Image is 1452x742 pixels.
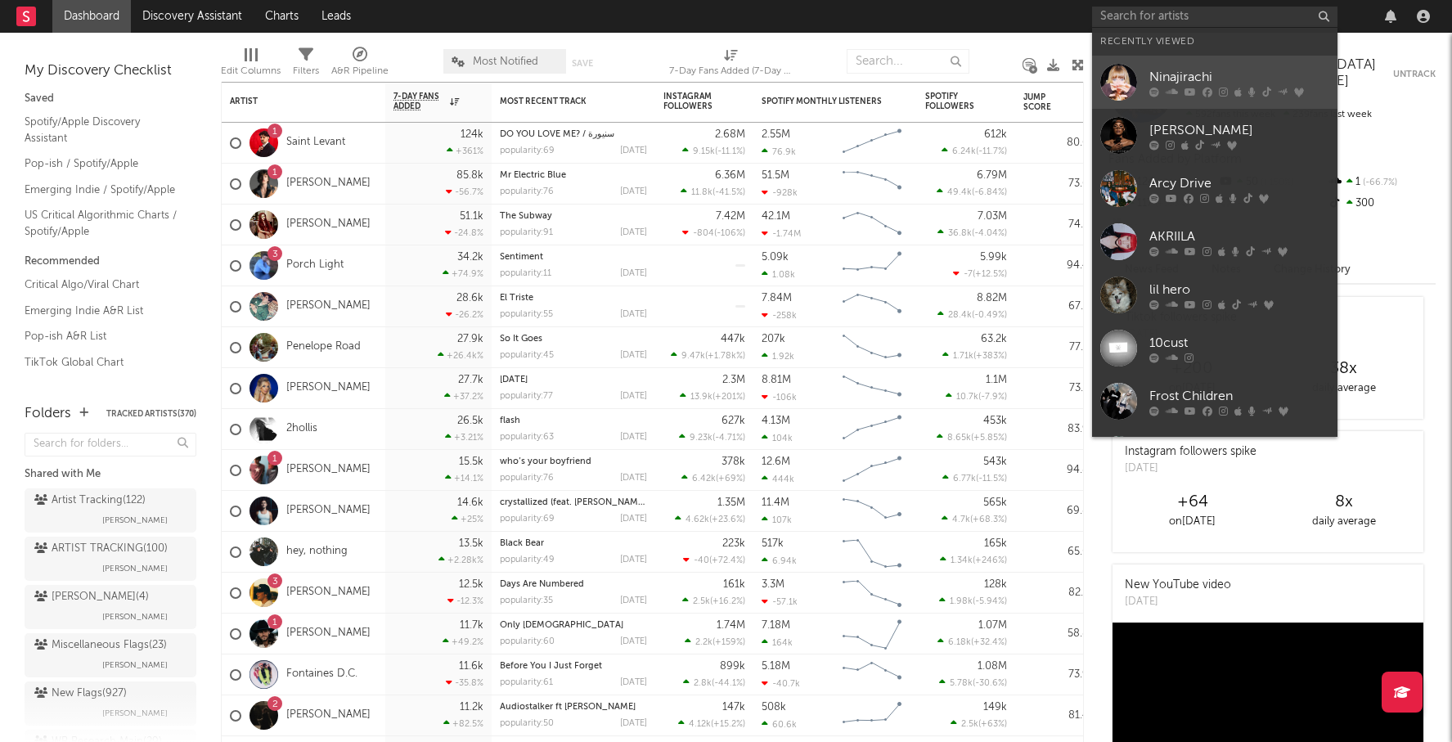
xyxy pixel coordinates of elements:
[835,286,909,327] svg: Chart title
[500,416,520,425] a: flash
[447,596,483,606] div: -12.3 %
[102,655,168,675] span: [PERSON_NAME]
[500,580,584,589] a: Days Are Numbered
[1092,375,1337,428] a: Frost Children
[500,212,552,221] a: The Subway
[762,129,790,140] div: 2.55M
[762,293,792,304] div: 7.84M
[762,351,794,362] div: 1.92k
[984,579,1007,590] div: 128k
[691,188,713,197] span: 11.8k
[1149,280,1329,299] div: lil hero
[682,146,745,156] div: ( )
[221,41,281,88] div: Edit Columns
[712,515,743,524] span: +23.6 %
[984,129,1007,140] div: 612k
[286,627,371,641] a: [PERSON_NAME]
[25,113,180,146] a: Spotify/Apple Discovery Assistant
[500,498,648,507] a: crystallized (feat. [PERSON_NAME])
[762,392,797,402] div: -106k
[34,587,149,607] div: [PERSON_NAME] ( 4 )
[937,432,1007,443] div: ( )
[620,433,647,442] div: [DATE]
[286,381,371,395] a: [PERSON_NAME]
[1268,512,1419,532] div: daily average
[500,539,544,548] a: Black Bear
[1092,322,1337,375] a: 10cust
[102,607,168,627] span: [PERSON_NAME]
[500,253,543,262] a: Sentiment
[1023,256,1089,276] div: 94.4
[975,270,1005,279] span: +12.5 %
[1023,92,1064,112] div: Jump Score
[762,579,784,590] div: 3.3M
[446,309,483,320] div: -26.2 %
[500,662,602,671] a: Before You I Just Forget
[835,245,909,286] svg: Chart title
[983,456,1007,467] div: 543k
[681,187,745,197] div: ( )
[286,504,371,518] a: [PERSON_NAME]
[835,123,909,164] svg: Chart title
[500,416,647,425] div: flash
[461,129,483,140] div: 124k
[1092,428,1337,481] a: [PERSON_NAME]
[500,253,647,262] div: Sentiment
[500,130,614,139] a: DO YOU LOVE ME? / سنيورة
[620,351,647,360] div: [DATE]
[762,433,793,443] div: 104k
[443,268,483,279] div: +74.9 %
[230,97,353,106] div: Artist
[500,555,555,564] div: popularity: 49
[1149,173,1329,193] div: Arcy Drive
[620,310,647,319] div: [DATE]
[25,181,180,199] a: Emerging Indie / Spotify/Apple
[102,510,168,530] span: [PERSON_NAME]
[457,416,483,426] div: 26.5k
[286,136,345,150] a: Saint Levant
[974,188,1005,197] span: -6.84 %
[500,621,623,630] a: Only [DEMOGRAPHIC_DATA]
[25,433,196,456] input: Search for folders...
[693,147,715,156] span: 9.15k
[762,211,790,222] div: 42.1M
[620,515,647,524] div: [DATE]
[444,391,483,402] div: +37.2 %
[973,434,1005,443] span: +5.85 %
[1149,227,1329,246] div: AKRIILA
[286,708,371,722] a: [PERSON_NAME]
[947,434,971,443] span: 8.65k
[456,293,483,304] div: 28.6k
[762,375,791,385] div: 8.81M
[762,252,789,263] div: 5.09k
[681,473,745,483] div: ( )
[1023,215,1089,235] div: 74.7
[500,310,553,319] div: popularity: 55
[717,147,743,156] span: -11.1 %
[1125,594,1231,610] div: [DATE]
[952,515,970,524] span: 4.7k
[937,187,1007,197] div: ( )
[459,538,483,549] div: 13.5k
[835,409,909,450] svg: Chart title
[942,350,1007,361] div: ( )
[500,171,647,180] div: Mr Electric Blue
[708,352,743,361] span: +1.78k %
[835,164,909,205] svg: Chart title
[286,340,361,354] a: Penelope Road
[1327,172,1436,193] div: 1
[694,556,709,565] span: -40
[221,61,281,81] div: Edit Columns
[762,269,795,280] div: 1.08k
[679,432,745,443] div: ( )
[34,539,168,559] div: ARTIST TRACKING ( 100 )
[1100,32,1329,52] div: Recently Viewed
[500,457,591,466] a: who’s your boyfriend
[983,416,1007,426] div: 453k
[835,327,909,368] svg: Chart title
[620,474,647,483] div: [DATE]
[693,229,714,238] span: -804
[683,555,745,565] div: ( )
[25,252,196,272] div: Recommended
[1092,7,1337,27] input: Search for artists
